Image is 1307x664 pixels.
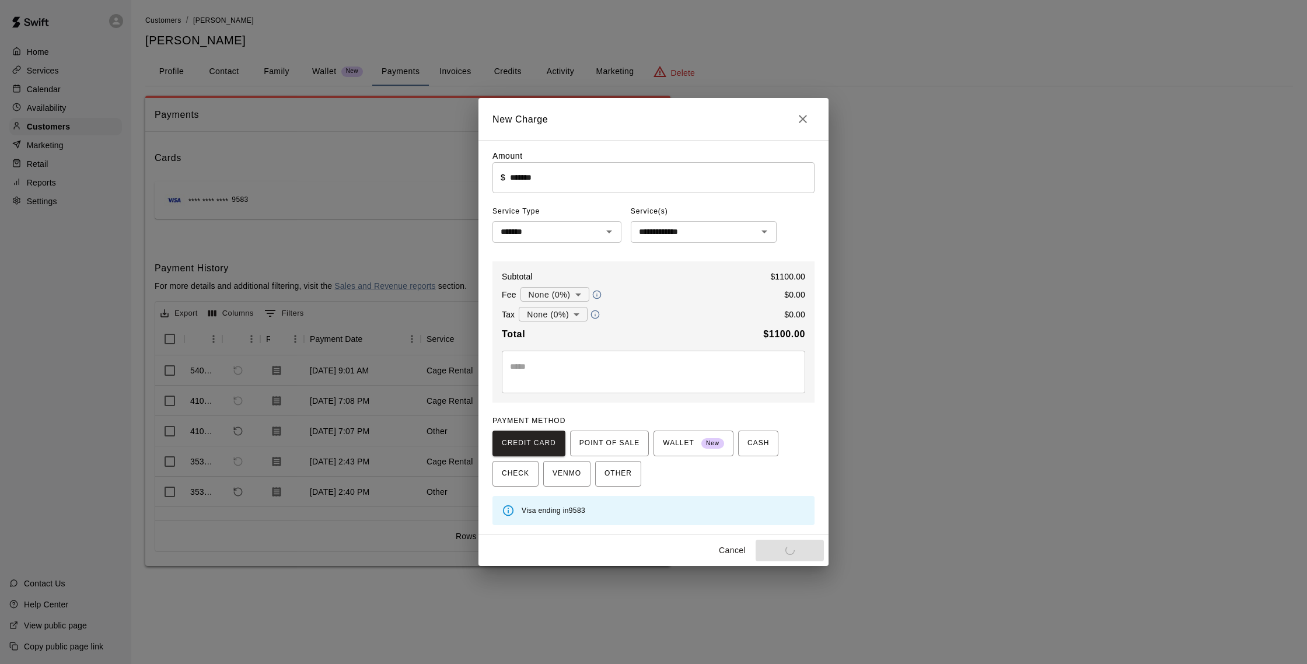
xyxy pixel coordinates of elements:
[663,434,724,453] span: WALLET
[604,464,632,483] span: OTHER
[502,289,516,300] p: Fee
[784,289,805,300] p: $ 0.00
[502,309,515,320] p: Tax
[492,431,565,456] button: CREDIT CARD
[492,202,621,221] span: Service Type
[738,431,778,456] button: CASH
[756,223,773,240] button: Open
[714,540,751,561] button: Cancel
[653,431,733,456] button: WALLET New
[502,271,533,282] p: Subtotal
[519,303,588,325] div: None (0%)
[579,434,639,453] span: POINT OF SALE
[502,434,556,453] span: CREDIT CARD
[492,417,565,425] span: PAYMENT METHOD
[502,329,525,339] b: Total
[501,172,505,183] p: $
[631,202,668,221] span: Service(s)
[492,461,539,487] button: CHECK
[595,461,641,487] button: OTHER
[520,284,589,305] div: None (0%)
[478,98,829,140] h2: New Charge
[747,434,769,453] span: CASH
[543,461,590,487] button: VENMO
[502,464,529,483] span: CHECK
[701,436,724,452] span: New
[522,506,585,515] span: Visa ending in 9583
[492,151,523,160] label: Amount
[763,329,805,339] b: $ 1100.00
[601,223,617,240] button: Open
[784,309,805,320] p: $ 0.00
[791,107,815,131] button: Close
[570,431,649,456] button: POINT OF SALE
[770,271,805,282] p: $ 1100.00
[553,464,581,483] span: VENMO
